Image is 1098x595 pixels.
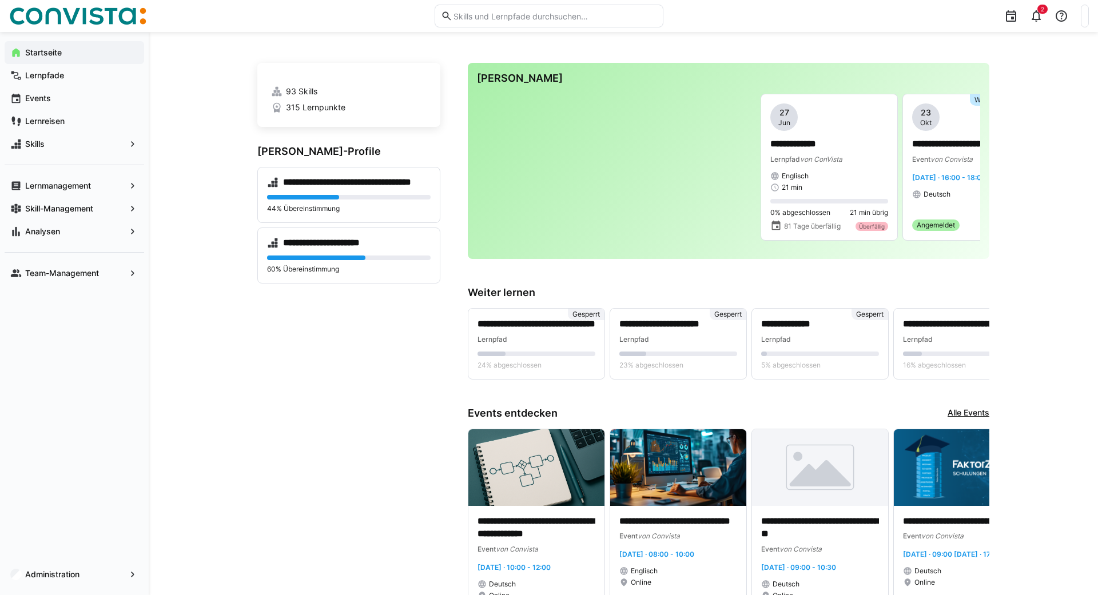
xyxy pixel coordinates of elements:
[714,310,742,319] span: Gesperrt
[778,118,790,127] span: Jun
[610,429,746,506] img: image
[850,208,888,217] span: 21 min übrig
[257,145,440,158] h3: [PERSON_NAME]-Profile
[1041,6,1044,13] span: 2
[631,566,658,576] span: Englisch
[619,361,683,370] span: 23% abgeschlossen
[894,429,1030,506] img: image
[921,107,931,118] span: 23
[452,11,657,21] input: Skills und Lernpfade durchsuchen…
[761,335,791,344] span: Lernpfad
[619,532,638,540] span: Event
[478,545,496,553] span: Event
[914,578,935,587] span: Online
[477,72,980,85] h3: [PERSON_NAME]
[912,173,986,182] span: [DATE] · 16:00 - 18:00
[572,310,600,319] span: Gesperrt
[631,578,651,587] span: Online
[903,335,933,344] span: Lernpfad
[478,361,542,370] span: 24% abgeschlossen
[800,155,842,163] span: von ConVista
[920,118,932,127] span: Okt
[468,407,558,420] h3: Events entdecken
[903,361,966,370] span: 16% abgeschlossen
[856,310,884,319] span: Gesperrt
[773,580,799,589] span: Deutsch
[974,95,1035,105] span: Warteliste geöffnet
[903,532,921,540] span: Event
[914,566,941,576] span: Deutsch
[924,190,950,199] span: Deutsch
[921,532,964,540] span: von Convista
[478,563,551,572] span: [DATE] · 10:00 - 12:00
[286,86,317,97] span: 93 Skills
[761,563,836,572] span: [DATE] · 09:00 - 10:30
[752,429,888,506] img: image
[784,222,841,231] span: 81 Tage überfällig
[782,171,809,181] span: Englisch
[770,155,800,163] span: Lernpfad
[267,204,431,213] p: 44% Übereinstimmung
[912,155,930,163] span: Event
[770,208,830,217] span: 0% abgeschlossen
[286,102,345,113] span: 315 Lernpunkte
[930,155,973,163] span: von Convista
[903,550,1001,558] span: [DATE] · 09:00 [DATE] · 17:00
[917,221,955,230] span: Angemeldet
[638,532,680,540] span: von Convista
[267,265,431,274] p: 60% Übereinstimmung
[948,407,989,420] a: Alle Events
[271,86,427,97] a: 93 Skills
[468,286,989,299] h3: Weiter lernen
[619,550,694,558] span: [DATE] · 08:00 - 10:00
[779,107,789,118] span: 27
[856,222,888,231] div: Überfällig
[782,183,802,192] span: 21 min
[619,335,649,344] span: Lernpfad
[468,429,604,506] img: image
[478,335,507,344] span: Lernpfad
[489,580,516,589] span: Deutsch
[761,361,821,370] span: 5% abgeschlossen
[496,545,538,553] span: von Convista
[779,545,822,553] span: von Convista
[761,545,779,553] span: Event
